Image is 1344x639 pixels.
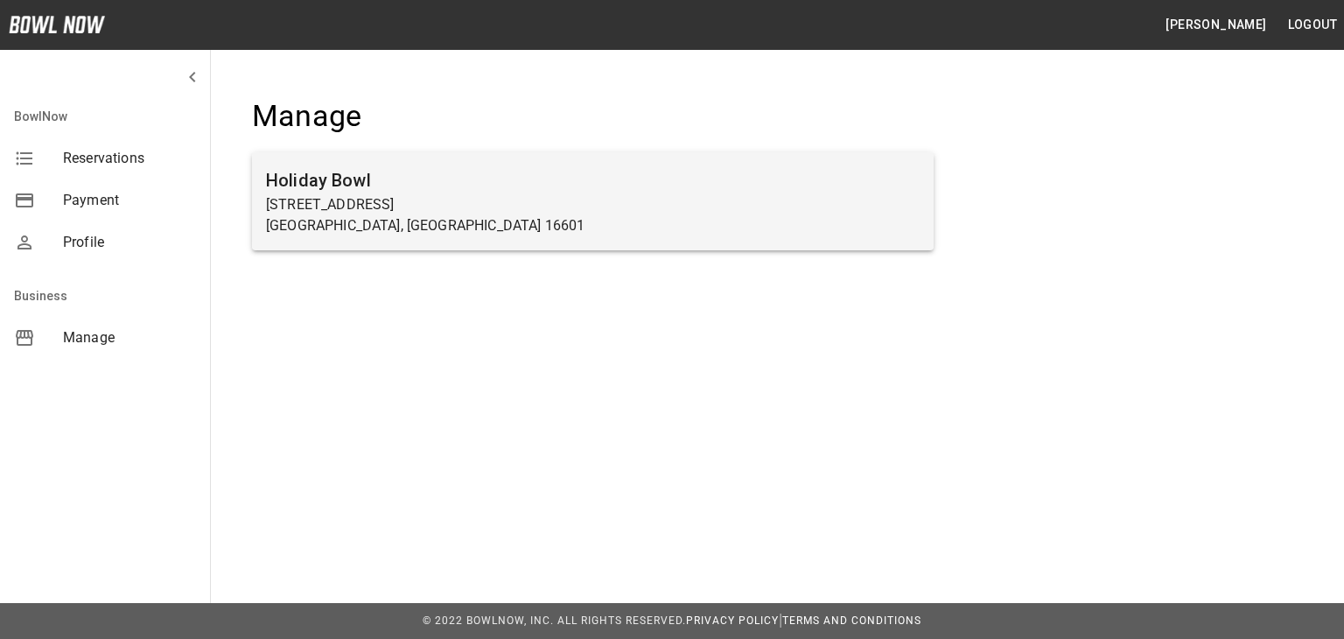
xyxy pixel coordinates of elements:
button: Logout [1281,9,1344,41]
img: logo [9,16,105,33]
button: [PERSON_NAME] [1158,9,1273,41]
span: Profile [63,232,196,253]
p: [STREET_ADDRESS] [266,194,920,215]
span: Reservations [63,148,196,169]
p: [GEOGRAPHIC_DATA], [GEOGRAPHIC_DATA] 16601 [266,215,920,236]
span: © 2022 BowlNow, Inc. All Rights Reserved. [423,614,686,627]
h4: Manage [252,98,934,135]
span: Manage [63,327,196,348]
a: Terms and Conditions [782,614,921,627]
a: Privacy Policy [686,614,779,627]
span: Payment [63,190,196,211]
h6: Holiday Bowl [266,166,920,194]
